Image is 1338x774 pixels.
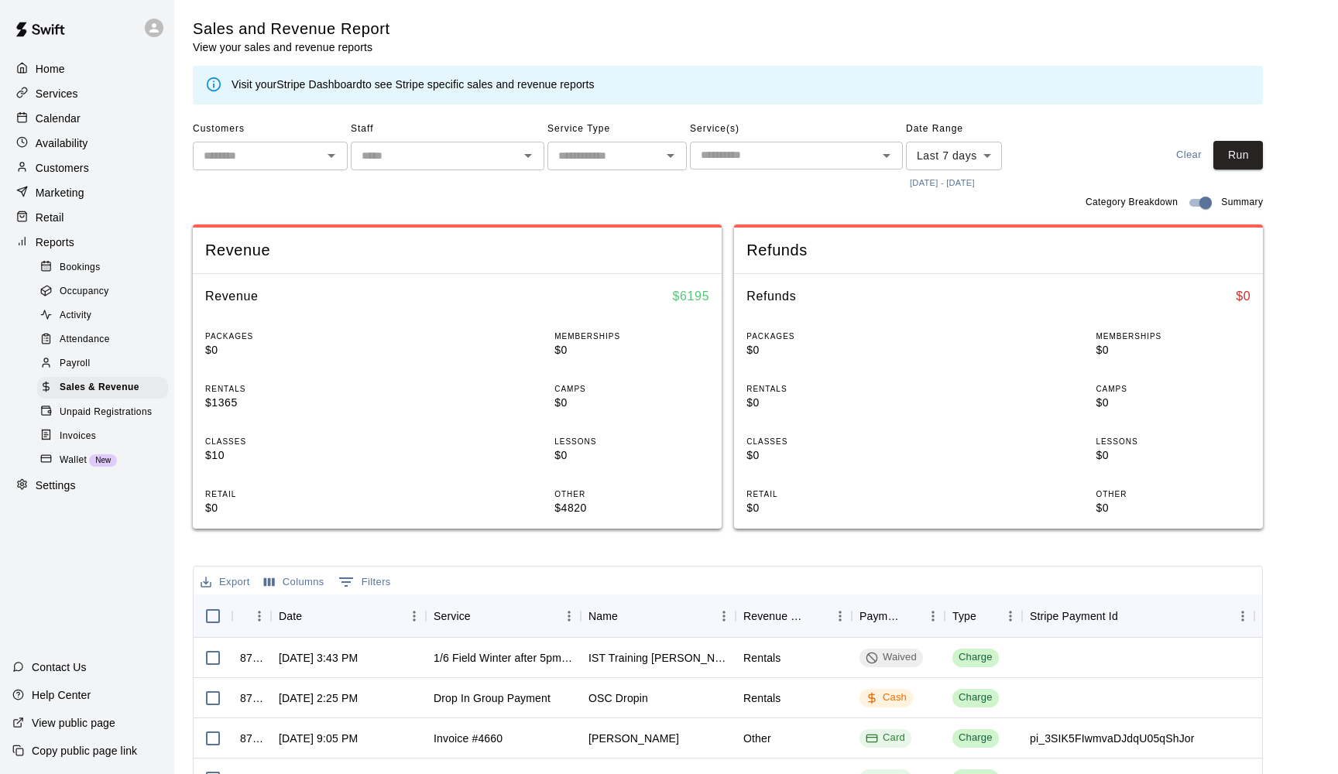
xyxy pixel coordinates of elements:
[205,447,360,464] p: $10
[743,650,781,666] div: Rentals
[12,57,162,80] a: Home
[37,352,174,376] a: Payroll
[1030,594,1118,638] div: Stripe Payment Id
[1096,383,1251,395] p: CAMPS
[60,453,87,468] span: Wallet
[746,395,901,411] p: $0
[746,383,901,395] p: RENTALS
[12,156,162,180] a: Customers
[921,604,945,628] button: Menu
[36,61,65,77] p: Home
[271,594,426,638] div: Date
[959,690,993,705] div: Charge
[12,206,162,229] div: Retail
[279,731,358,746] div: Oct 14, 2025 at 9:05 PM
[302,605,324,627] button: Sort
[434,650,573,666] div: 1/6 Field Winter after 5pm or weekends SNFC or WA
[517,145,539,166] button: Open
[12,181,162,204] a: Marketing
[260,570,328,594] button: Select columns
[434,731,503,746] div: Invoice #4660
[12,107,162,130] div: Calendar
[959,731,993,745] div: Charge
[746,488,901,500] p: RETAIL
[36,86,78,101] p: Services
[900,605,921,627] button: Sort
[1213,141,1263,170] button: Run
[1262,690,1281,706] div: N/A
[906,142,1002,170] div: Last 7 days
[37,450,168,471] div: WalletNew
[746,342,901,358] p: $0
[37,402,168,423] div: Unpaid Registrations
[554,436,709,447] p: LESSONS
[1221,195,1263,211] span: Summary
[279,690,358,706] div: Oct 15, 2025 at 2:25 PM
[89,456,117,464] span: New
[1262,650,1281,666] div: N/A
[945,594,1022,638] div: Type
[1096,342,1251,358] p: $0
[746,330,901,342] p: PACKAGES
[334,570,395,594] button: Show filters
[12,132,162,155] a: Availability
[581,594,736,638] div: Name
[1096,330,1251,342] p: MEMBERSHIPS
[434,594,471,638] div: Service
[12,82,162,105] a: Services
[240,650,263,666] div: 876672
[1022,594,1254,638] div: Stripe Payment Id
[193,39,390,55] p: View your sales and revenue reports
[36,135,88,151] p: Availability
[60,405,152,420] span: Unpaid Registrations
[906,173,979,193] button: [DATE] - [DATE]
[554,500,709,516] p: $4820
[37,305,168,327] div: Activity
[554,488,709,500] p: OTHER
[866,650,917,665] div: Waived
[1164,141,1213,170] button: Clear
[37,426,168,447] div: Invoices
[37,257,168,279] div: Bookings
[999,604,1022,628] button: Menu
[276,78,362,91] a: Stripe Dashboard
[554,342,709,358] p: $0
[36,185,84,200] p: Marketing
[746,240,1251,261] span: Refunds
[232,77,595,94] div: Visit your to see Stripe specific sales and revenue reports
[197,570,254,594] button: Export
[859,594,900,638] div: Payment Method
[205,286,259,307] h6: Revenue
[37,255,174,279] a: Bookings
[37,400,174,424] a: Unpaid Registrations
[1096,436,1251,447] p: LESSONS
[37,279,174,303] a: Occupancy
[876,145,897,166] button: Open
[279,650,358,666] div: Oct 15, 2025 at 3:43 PM
[232,594,271,638] div: InvoiceId
[588,650,728,666] div: IST Training Desmond Wilford
[712,604,736,628] button: Menu
[1086,195,1178,211] span: Category Breakdown
[32,743,137,759] p: Copy public page link
[12,474,162,498] div: Settings
[743,594,807,638] div: Revenue Category
[1231,604,1254,628] button: Menu
[403,604,426,628] button: Menu
[1030,731,1195,746] div: pi_3SIK5FIwmvaDJdqU05qShJor
[205,240,709,261] span: Revenue
[60,260,101,276] span: Bookings
[746,286,796,307] h6: Refunds
[866,731,905,745] div: Card
[37,424,174,448] a: Invoices
[32,687,91,703] p: Help Center
[976,605,998,627] button: Sort
[193,117,348,142] span: Customers
[60,308,91,324] span: Activity
[1096,395,1251,411] p: $0
[1096,447,1251,464] p: $0
[36,478,76,493] p: Settings
[1096,488,1251,500] p: OTHER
